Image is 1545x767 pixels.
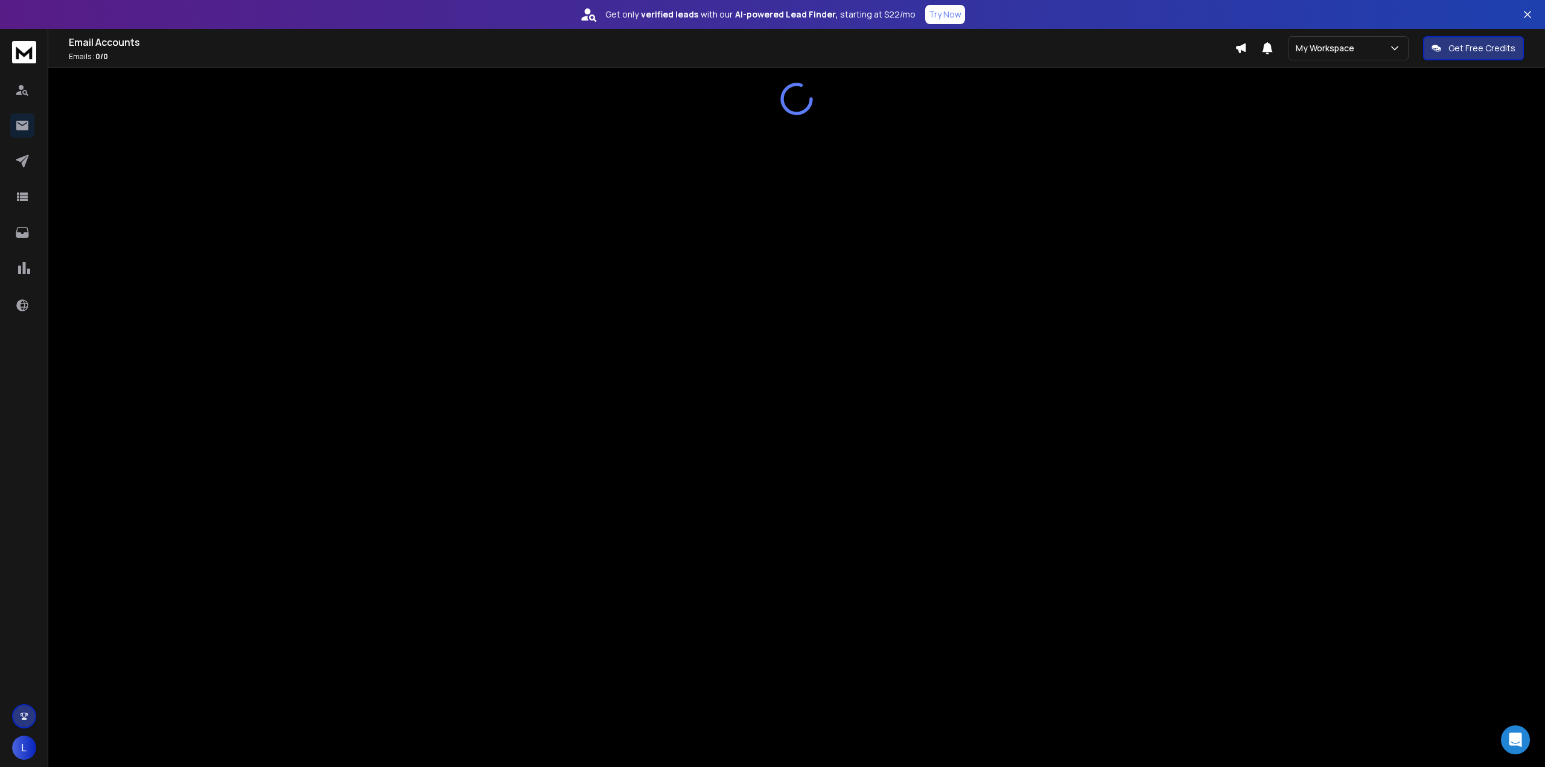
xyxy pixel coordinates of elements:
[735,8,838,21] strong: AI-powered Lead Finder,
[1423,36,1524,60] button: Get Free Credits
[69,52,1235,62] p: Emails :
[12,41,36,63] img: logo
[12,736,36,760] button: L
[95,51,108,62] span: 0 / 0
[641,8,698,21] strong: verified leads
[69,35,1235,49] h1: Email Accounts
[929,8,961,21] p: Try Now
[1296,42,1359,54] p: My Workspace
[605,8,916,21] p: Get only with our starting at $22/mo
[925,5,965,24] button: Try Now
[1501,725,1530,754] div: Open Intercom Messenger
[1448,42,1515,54] p: Get Free Credits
